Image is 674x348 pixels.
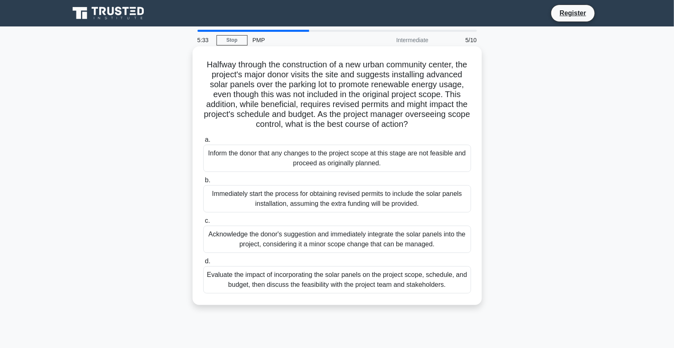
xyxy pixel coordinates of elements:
[203,145,471,172] div: Inform the donor that any changes to the project scope at this stage are not feasible and proceed...
[361,32,433,48] div: Intermediate
[193,32,217,48] div: 5:33
[217,35,248,45] a: Stop
[203,226,471,253] div: Acknowledge the donor's suggestion and immediately integrate the solar panels into the project, c...
[203,266,471,293] div: Evaluate the impact of incorporating the solar panels on the project scope, schedule, and budget,...
[555,8,591,18] a: Register
[202,60,472,130] h5: Halfway through the construction of a new urban community center, the project's major donor visit...
[205,257,210,265] span: d.
[205,176,210,184] span: b.
[205,217,210,224] span: c.
[433,32,482,48] div: 5/10
[205,136,210,143] span: a.
[203,185,471,212] div: Immediately start the process for obtaining revised permits to include the solar panels installat...
[248,32,361,48] div: PMP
